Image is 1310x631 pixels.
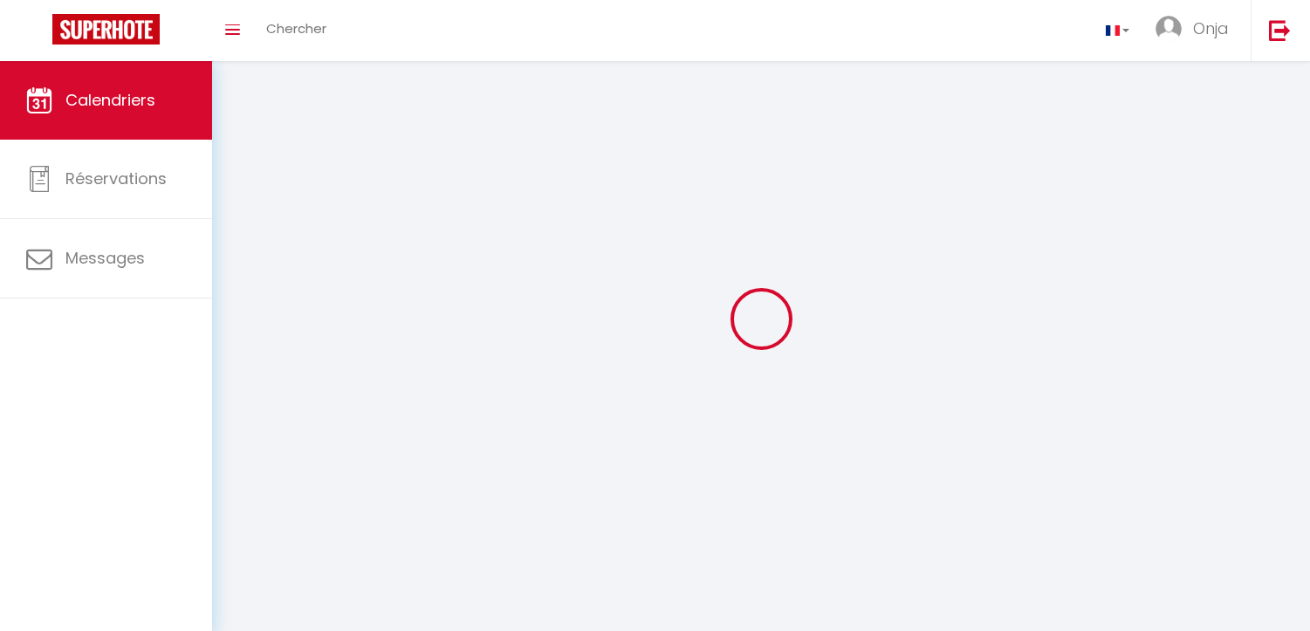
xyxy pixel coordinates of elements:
span: Réservations [65,168,167,189]
span: Onja [1193,17,1229,39]
img: ... [1156,16,1182,42]
img: Super Booking [52,14,160,45]
span: Chercher [266,19,326,38]
span: Calendriers [65,89,155,111]
img: logout [1269,19,1291,41]
span: Messages [65,247,145,269]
